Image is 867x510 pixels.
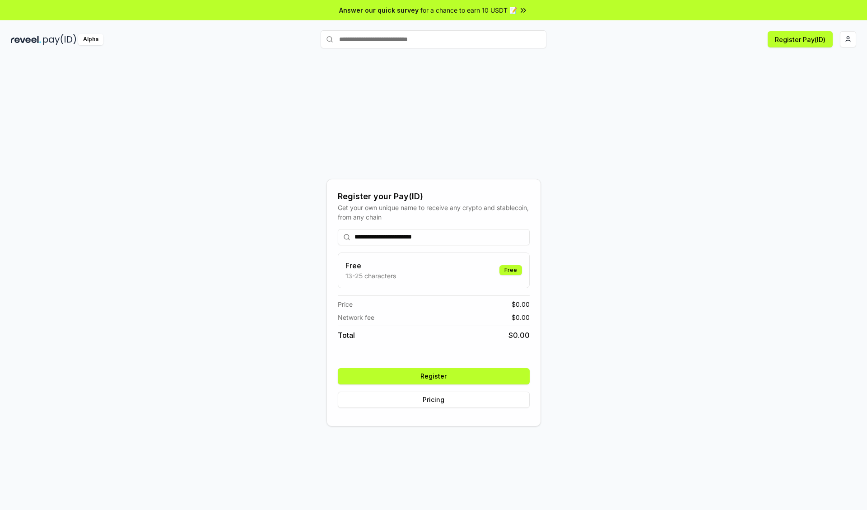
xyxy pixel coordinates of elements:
[338,203,530,222] div: Get your own unique name to receive any crypto and stablecoin, from any chain
[420,5,517,15] span: for a chance to earn 10 USDT 📝
[345,260,396,271] h3: Free
[338,313,374,322] span: Network fee
[499,265,522,275] div: Free
[338,368,530,384] button: Register
[339,5,419,15] span: Answer our quick survey
[43,34,76,45] img: pay_id
[345,271,396,281] p: 13-25 characters
[768,31,833,47] button: Register Pay(ID)
[338,190,530,203] div: Register your Pay(ID)
[338,392,530,408] button: Pricing
[512,313,530,322] span: $ 0.00
[338,299,353,309] span: Price
[508,330,530,341] span: $ 0.00
[512,299,530,309] span: $ 0.00
[11,34,41,45] img: reveel_dark
[78,34,103,45] div: Alpha
[338,330,355,341] span: Total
